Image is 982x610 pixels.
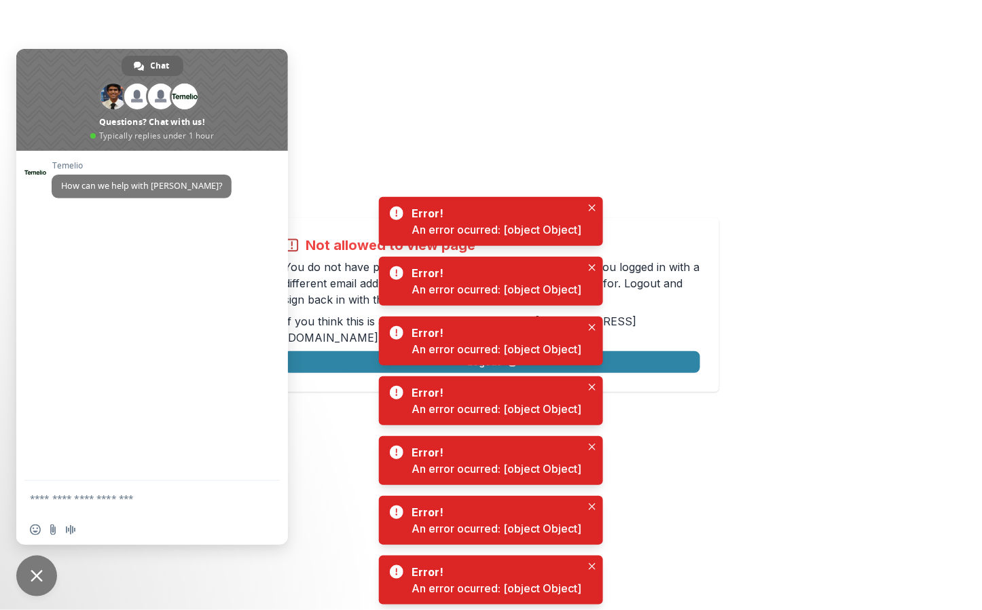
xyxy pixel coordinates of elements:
button: Close [584,259,600,276]
span: How can we help with [PERSON_NAME]? [61,180,222,192]
div: Close chat [16,556,57,596]
span: Insert an emoji [30,524,41,535]
button: Close [584,379,600,395]
button: Close [584,439,600,455]
div: An error ocurred: [object Object] [412,461,581,477]
span: Chat [151,56,170,76]
div: An error ocurred: [object Object] [412,281,581,298]
h2: Not allowed to view page [306,237,475,253]
div: Chat [122,56,183,76]
div: Error! [412,265,576,281]
div: An error ocurred: [object Object] [412,341,581,357]
span: Send a file [48,524,58,535]
textarea: Compose your message... [30,492,244,505]
div: Error! [412,504,576,520]
div: Error! [412,205,576,221]
span: Audio message [65,524,76,535]
div: An error ocurred: [object Object] [412,401,581,417]
div: Error! [412,325,576,341]
div: Error! [412,384,576,401]
button: Close [584,558,600,575]
button: Close [584,319,600,336]
div: Error! [412,444,576,461]
div: An error ocurred: [object Object] [412,580,581,596]
div: An error ocurred: [object Object] [412,520,581,537]
div: An error ocurred: [object Object] [412,221,581,238]
p: If you think this is an error, please contact us at . [284,313,700,346]
button: Close [584,499,600,515]
div: Error! [412,564,576,580]
span: Temelio [52,161,232,171]
button: Close [584,200,600,216]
